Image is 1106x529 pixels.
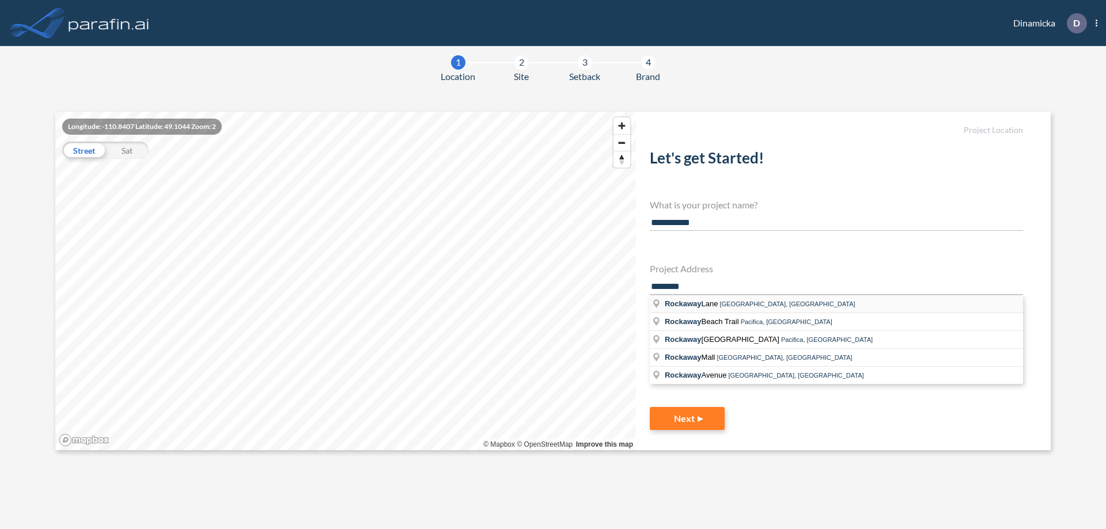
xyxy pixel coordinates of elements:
h5: Project Location [650,125,1023,135]
span: Rockaway [665,335,702,344]
span: Avenue [665,371,728,379]
span: [GEOGRAPHIC_DATA], [GEOGRAPHIC_DATA] [720,300,855,307]
div: 2 [514,55,529,70]
span: Rockaway [665,317,702,326]
span: Site [514,70,529,83]
h4: Project Address [650,263,1023,274]
button: Zoom out [613,134,630,151]
h2: Let's get Started! [650,149,1023,172]
button: Reset bearing to north [613,151,630,168]
span: Rockaway [665,299,702,308]
span: Setback [569,70,600,83]
span: Pacifica, [GEOGRAPHIC_DATA] [741,318,832,325]
span: [GEOGRAPHIC_DATA] [665,335,781,344]
h4: What is your project name? [650,199,1023,210]
span: Rockaway [665,371,702,379]
a: Mapbox homepage [59,433,109,447]
img: logo [66,12,151,35]
span: Reset bearing to north [613,151,630,168]
span: Mall [665,353,717,361]
span: Lane [665,299,720,308]
span: Beach Trail [665,317,741,326]
span: Rockaway [665,353,702,361]
span: Zoom out [613,135,630,151]
span: [GEOGRAPHIC_DATA], [GEOGRAPHIC_DATA] [717,354,852,361]
div: 3 [578,55,592,70]
span: Pacifica, [GEOGRAPHIC_DATA] [781,336,873,343]
canvas: Map [55,112,636,450]
div: Dinamicka [996,13,1097,33]
a: Mapbox [483,440,515,448]
button: Zoom in [613,117,630,134]
div: Street [62,142,105,159]
span: [GEOGRAPHIC_DATA], [GEOGRAPHIC_DATA] [728,372,863,379]
div: 4 [641,55,656,70]
button: Next [650,407,725,430]
div: Sat [105,142,149,159]
a: Improve this map [576,440,633,448]
div: Longitude: -110.8407 Latitude: 49.1044 Zoom: 2 [62,119,222,135]
div: 1 [451,55,465,70]
p: D [1073,18,1080,28]
a: OpenStreetMap [517,440,573,448]
span: Brand [636,70,660,83]
span: Location [441,70,475,83]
